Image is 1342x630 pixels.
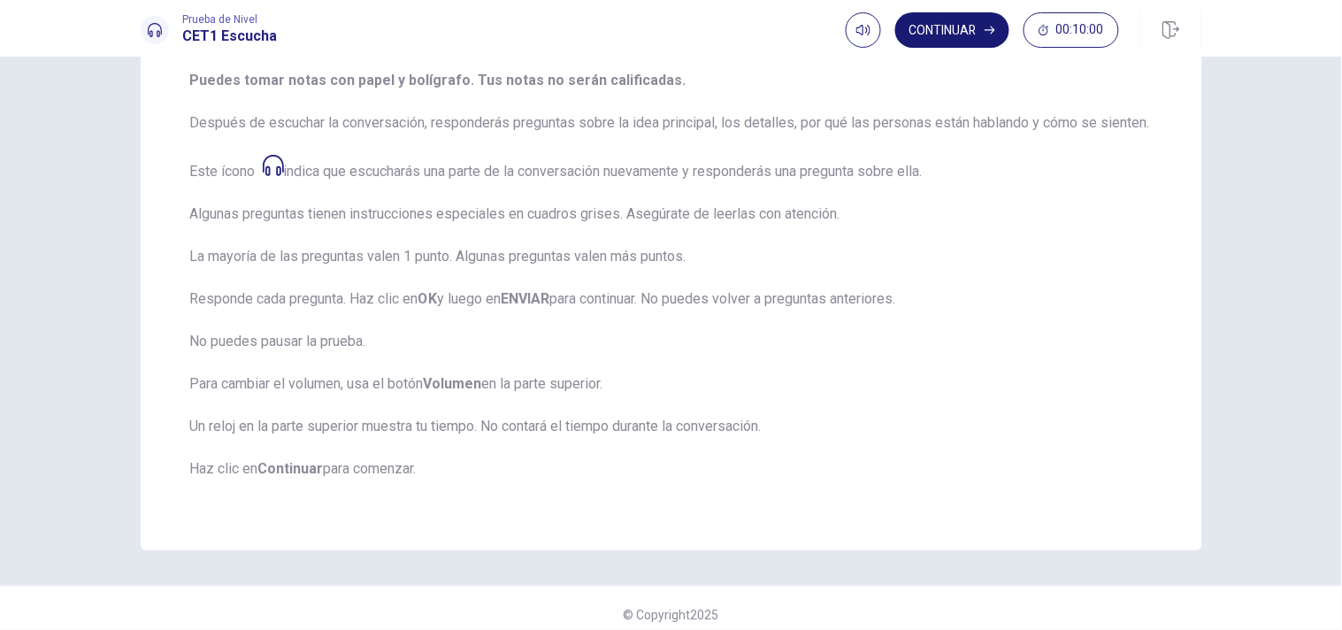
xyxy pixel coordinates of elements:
strong: Continuar [258,460,324,477]
strong: ENVIAR [502,290,550,307]
button: 00:10:00 [1024,12,1119,48]
b: Puedes tomar notas con papel y bolígrafo. Tus notas no serán calificadas. [190,72,686,88]
span: © Copyright 2025 [624,608,719,622]
h1: CET1 Escucha [183,26,278,47]
strong: Volumen [424,375,482,392]
strong: OK [418,290,438,307]
button: Continuar [895,12,1009,48]
span: 00:10:00 [1056,23,1104,37]
span: Prueba de Nivel [183,13,278,26]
